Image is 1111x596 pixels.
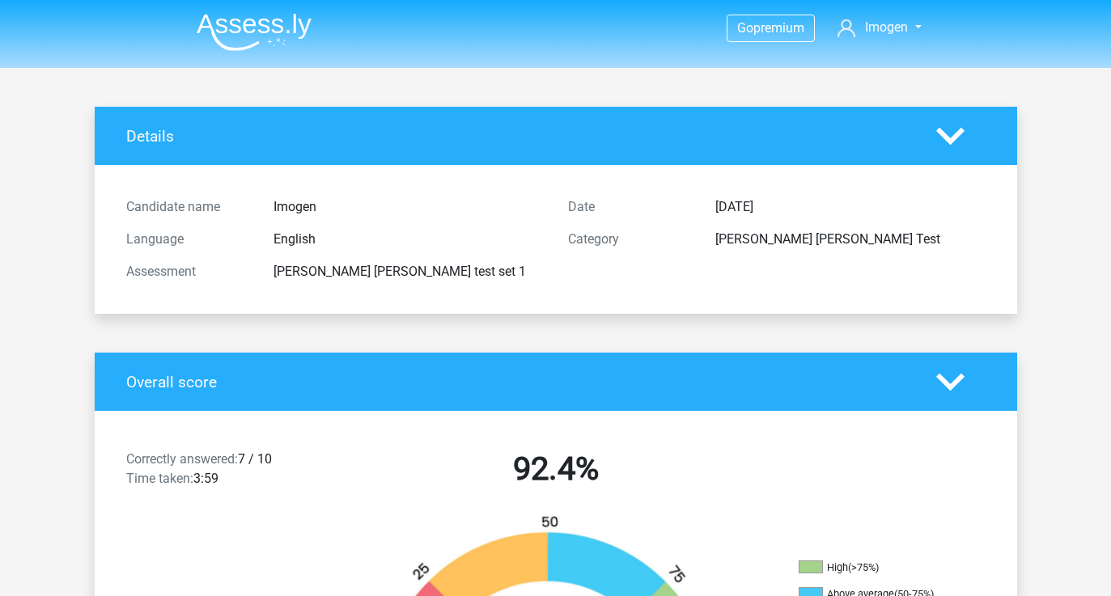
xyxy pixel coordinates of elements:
div: Date [556,197,703,217]
a: Imogen [831,18,927,37]
span: Imogen [865,19,908,35]
div: (>75%) [848,561,879,573]
div: Imogen [261,197,556,217]
div: English [261,230,556,249]
h2: 92.4% [347,450,765,488]
div: [PERSON_NAME] [PERSON_NAME] Test [703,230,998,249]
span: premium [753,20,804,36]
h4: Details [126,127,912,146]
li: High [799,560,960,575]
div: 7 / 10 3:59 [114,450,335,495]
span: Go [737,20,753,36]
h4: Overall score [126,373,912,391]
a: Gopremium [727,17,814,39]
div: [PERSON_NAME] [PERSON_NAME] test set 1 [261,262,556,281]
div: Assessment [114,262,261,281]
span: Correctly answered: [126,451,238,467]
div: Language [114,230,261,249]
div: [DATE] [703,197,998,217]
img: Assessly [197,13,312,51]
span: Time taken: [126,471,193,486]
div: Category [556,230,703,249]
div: Candidate name [114,197,261,217]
